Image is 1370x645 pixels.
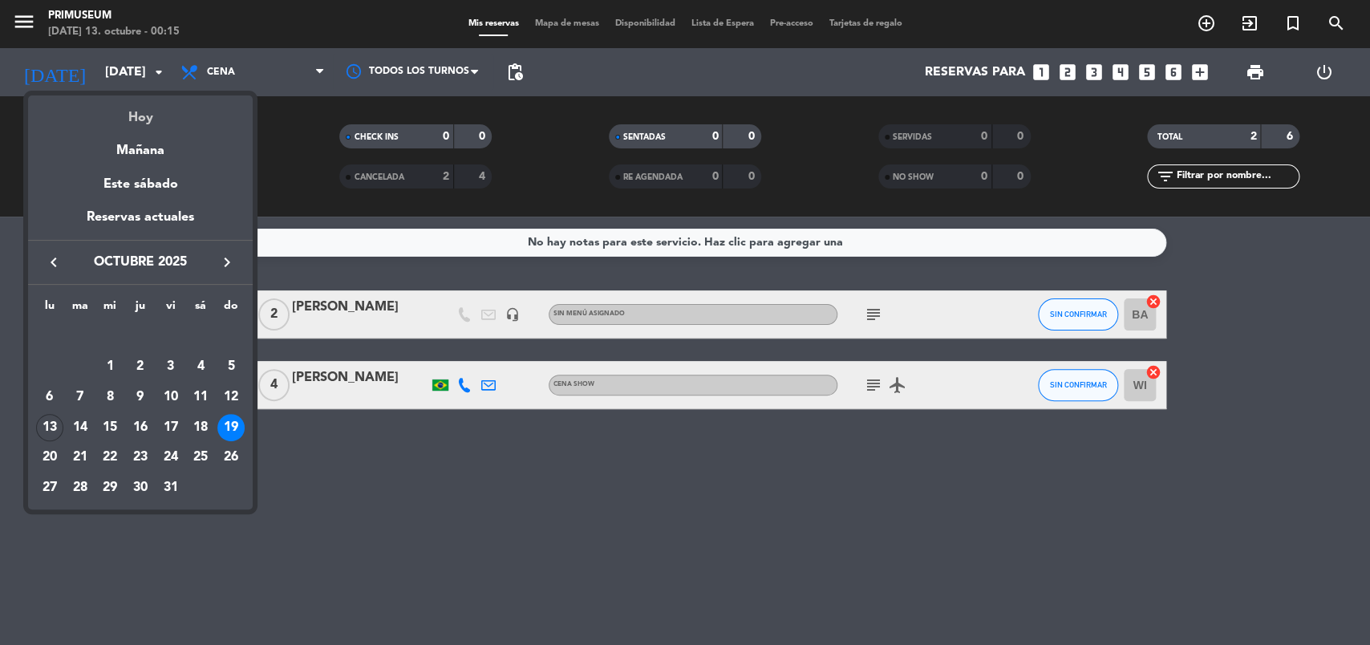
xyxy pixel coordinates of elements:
td: 30 de octubre de 2025 [125,473,156,503]
div: Hoy [28,95,253,128]
div: 21 [67,444,94,471]
div: 29 [96,474,124,501]
td: 24 de octubre de 2025 [156,443,186,473]
th: miércoles [95,297,125,322]
div: 16 [127,414,154,441]
td: 18 de octubre de 2025 [186,412,217,443]
div: 10 [157,383,184,411]
span: octubre 2025 [68,252,213,273]
button: keyboard_arrow_left [39,252,68,273]
div: 27 [36,474,63,501]
button: keyboard_arrow_right [213,252,241,273]
td: 21 de octubre de 2025 [65,443,95,473]
td: 23 de octubre de 2025 [125,443,156,473]
div: 20 [36,444,63,471]
td: 26 de octubre de 2025 [216,443,246,473]
td: 17 de octubre de 2025 [156,412,186,443]
div: Este sábado [28,162,253,207]
th: domingo [216,297,246,322]
div: 30 [127,474,154,501]
td: 3 de octubre de 2025 [156,351,186,382]
td: 14 de octubre de 2025 [65,412,95,443]
div: 28 [67,474,94,501]
div: Mañana [28,128,253,161]
i: keyboard_arrow_right [217,253,237,272]
td: 8 de octubre de 2025 [95,382,125,412]
td: 13 de octubre de 2025 [34,412,65,443]
div: 24 [157,444,184,471]
div: 4 [187,353,214,380]
div: 3 [157,353,184,380]
td: 15 de octubre de 2025 [95,412,125,443]
td: 9 de octubre de 2025 [125,382,156,412]
td: 11 de octubre de 2025 [186,382,217,412]
div: 22 [96,444,124,471]
div: 14 [67,414,94,441]
td: 16 de octubre de 2025 [125,412,156,443]
div: 26 [217,444,245,471]
th: viernes [156,297,186,322]
div: 18 [187,414,214,441]
div: 31 [157,474,184,501]
td: OCT. [34,322,246,352]
div: 19 [217,414,245,441]
div: 13 [36,414,63,441]
div: 6 [36,383,63,411]
td: 29 de octubre de 2025 [95,473,125,503]
td: 6 de octubre de 2025 [34,382,65,412]
td: 2 de octubre de 2025 [125,351,156,382]
td: 4 de octubre de 2025 [186,351,217,382]
td: 25 de octubre de 2025 [186,443,217,473]
td: 22 de octubre de 2025 [95,443,125,473]
div: 15 [96,414,124,441]
div: 7 [67,383,94,411]
div: 2 [127,353,154,380]
td: 5 de octubre de 2025 [216,351,246,382]
td: 12 de octubre de 2025 [216,382,246,412]
div: 12 [217,383,245,411]
div: 5 [217,353,245,380]
div: 17 [157,414,184,441]
div: Reservas actuales [28,207,253,240]
td: 20 de octubre de 2025 [34,443,65,473]
td: 1 de octubre de 2025 [95,351,125,382]
th: jueves [125,297,156,322]
td: 31 de octubre de 2025 [156,473,186,503]
th: lunes [34,297,65,322]
div: 1 [96,353,124,380]
div: 11 [187,383,214,411]
td: 10 de octubre de 2025 [156,382,186,412]
div: 9 [127,383,154,411]
div: 25 [187,444,214,471]
div: 23 [127,444,154,471]
td: 7 de octubre de 2025 [65,382,95,412]
td: 28 de octubre de 2025 [65,473,95,503]
td: 19 de octubre de 2025 [216,412,246,443]
td: 27 de octubre de 2025 [34,473,65,503]
th: martes [65,297,95,322]
i: keyboard_arrow_left [44,253,63,272]
th: sábado [186,297,217,322]
div: 8 [96,383,124,411]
